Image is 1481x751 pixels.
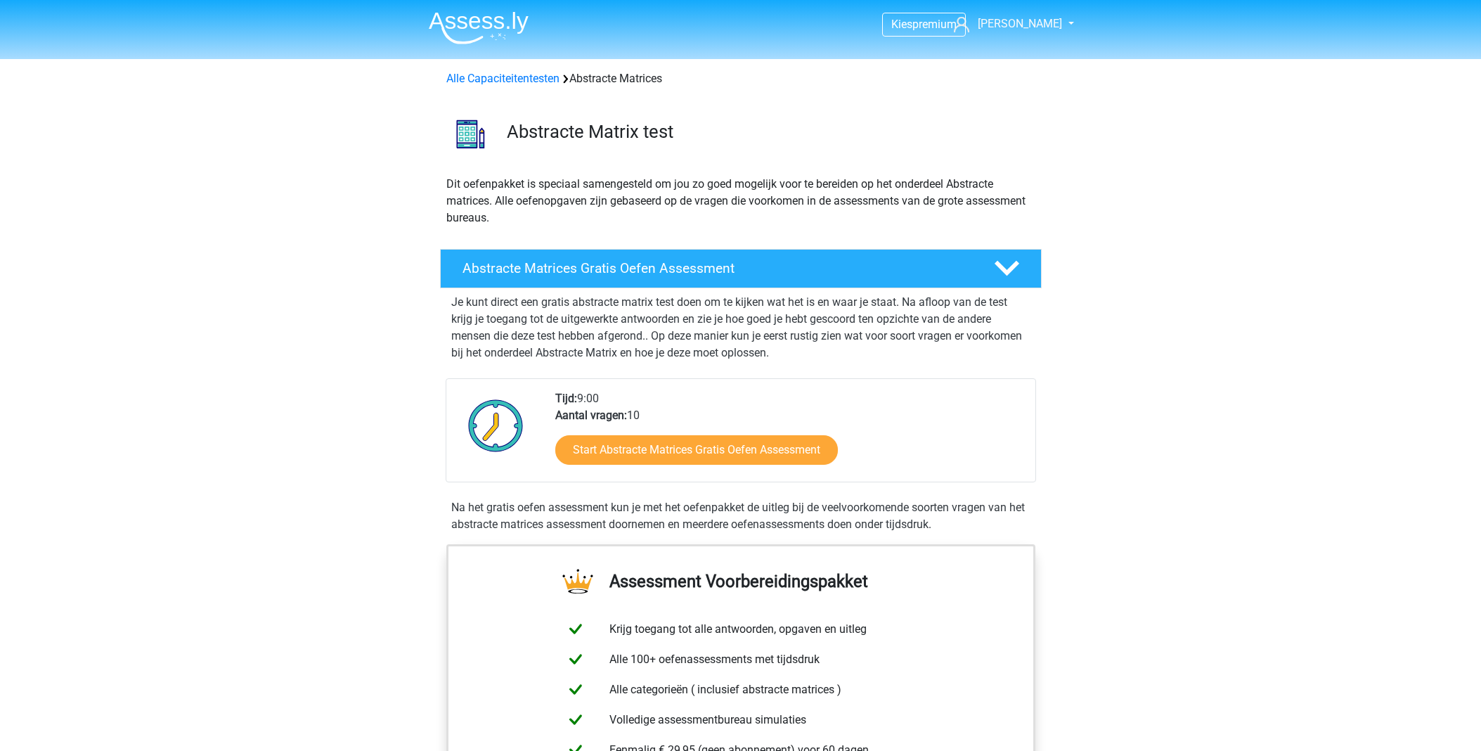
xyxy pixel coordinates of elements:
img: Assessly [429,11,529,44]
span: premium [912,18,957,31]
p: Je kunt direct een gratis abstracte matrix test doen om te kijken wat het is en waar je staat. Na... [451,294,1030,361]
a: Start Abstracte Matrices Gratis Oefen Assessment [555,435,838,465]
div: Na het gratis oefen assessment kun je met het oefenpakket de uitleg bij de veelvoorkomende soorte... [446,499,1036,533]
b: Aantal vragen: [555,409,627,422]
a: Abstracte Matrices Gratis Oefen Assessment [434,249,1047,288]
div: Abstracte Matrices [441,70,1041,87]
div: 9:00 10 [545,390,1035,482]
p: Dit oefenpakket is speciaal samengesteld om jou zo goed mogelijk voor te bereiden op het onderdee... [446,176,1035,226]
img: Klok [460,390,531,461]
img: abstracte matrices [441,104,500,164]
h3: Abstracte Matrix test [507,121,1030,143]
span: [PERSON_NAME] [978,17,1062,30]
a: Alle Capaciteitentesten [446,72,560,85]
h4: Abstracte Matrices Gratis Oefen Assessment [463,260,971,276]
span: Kies [891,18,912,31]
b: Tijd: [555,392,577,405]
a: Kiespremium [883,15,965,34]
a: [PERSON_NAME] [948,15,1063,32]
